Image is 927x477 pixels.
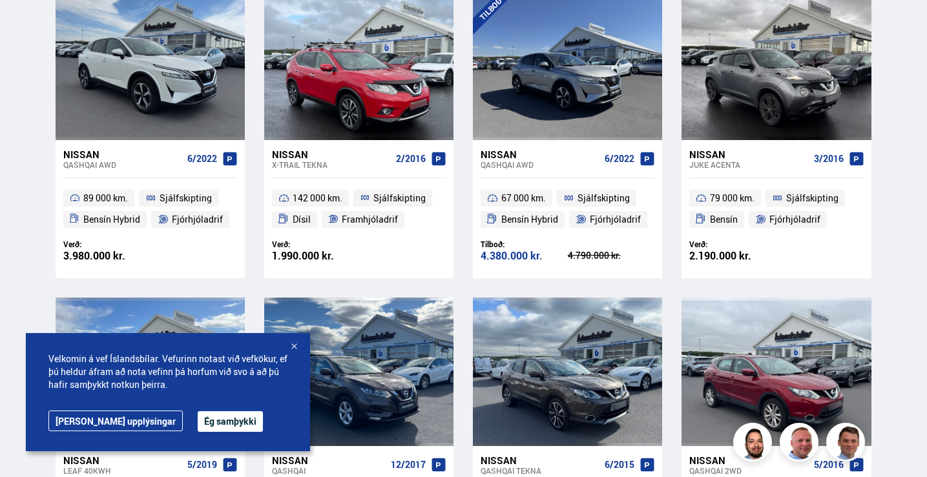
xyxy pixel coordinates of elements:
[689,160,808,169] div: Juke ACENTA
[187,460,217,470] span: 5/2019
[481,454,599,466] div: Nissan
[373,190,426,206] span: Sjálfskipting
[689,148,808,160] div: Nissan
[501,212,558,227] span: Bensín Hybrid
[160,190,212,206] span: Sjálfskipting
[293,190,342,206] span: 142 000 km.
[264,140,453,278] a: Nissan X-Trail TEKNA 2/2016 142 000 km. Sjálfskipting Dísil Framhjóladrif Verð: 1.990.000 kr.
[682,140,871,278] a: Nissan Juke ACENTA 3/2016 79 000 km. Sjálfskipting Bensín Fjórhjóladrif Verð: 2.190.000 kr.
[769,212,820,227] span: Fjórhjóladrif
[814,154,844,164] span: 3/2016
[63,148,182,160] div: Nissan
[481,239,568,249] div: Tilboð:
[342,212,398,227] span: Framhjóladrif
[272,148,391,160] div: Nissan
[501,190,546,206] span: 67 000 km.
[578,190,630,206] span: Sjálfskipting
[710,212,738,227] span: Bensín
[63,250,151,261] div: 3.980.000 kr.
[786,190,838,206] span: Sjálfskipting
[48,411,183,431] a: [PERSON_NAME] upplýsingar
[187,154,217,164] span: 6/2022
[689,454,808,466] div: Nissan
[63,239,151,249] div: Verð:
[814,460,844,470] span: 5/2016
[473,140,662,278] a: Nissan Qashqai AWD 6/2022 67 000 km. Sjálfskipting Bensín Hybrid Fjórhjóladrif Tilboð: 4.380.000 ...
[56,140,245,278] a: Nissan Qashqai AWD 6/2022 89 000 km. Sjálfskipting Bensín Hybrid Fjórhjóladrif Verð: 3.980.000 kr.
[198,411,263,432] button: Ég samþykki
[735,425,774,463] img: nhp88E3Fdnt1Opn2.png
[391,460,426,470] span: 12/2017
[272,454,386,466] div: Nissan
[48,352,287,391] span: Velkomin á vef Íslandsbílar. Vefurinn notast við vefkökur, ef þú heldur áfram að nota vefinn þá h...
[710,190,755,206] span: 79 000 km.
[689,239,776,249] div: Verð:
[10,5,49,44] button: Opna LiveChat spjallviðmót
[828,425,867,463] img: FbJEzSuNWCJXmdc-.webp
[568,251,655,260] div: 4.790.000 kr.
[83,212,140,227] span: Bensín Hybrid
[689,250,776,261] div: 2.190.000 kr.
[481,160,599,169] div: Qashqai AWD
[590,212,641,227] span: Fjórhjóladrif
[272,250,359,261] div: 1.990.000 kr.
[272,239,359,249] div: Verð:
[481,466,599,475] div: Qashqai TEKNA
[272,466,386,475] div: Qashqai
[63,454,182,466] div: Nissan
[396,154,426,164] span: 2/2016
[272,160,391,169] div: X-Trail TEKNA
[83,190,128,206] span: 89 000 km.
[689,466,808,475] div: Qashqai 2WD
[605,154,634,164] span: 6/2022
[63,160,182,169] div: Qashqai AWD
[481,250,568,261] div: 4.380.000 kr.
[481,148,599,160] div: Nissan
[172,212,223,227] span: Fjórhjóladrif
[782,425,820,463] img: siFngHWaQ9KaOqBr.png
[605,460,634,470] span: 6/2015
[63,466,182,475] div: Leaf 40KWH
[293,212,311,227] span: Dísil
